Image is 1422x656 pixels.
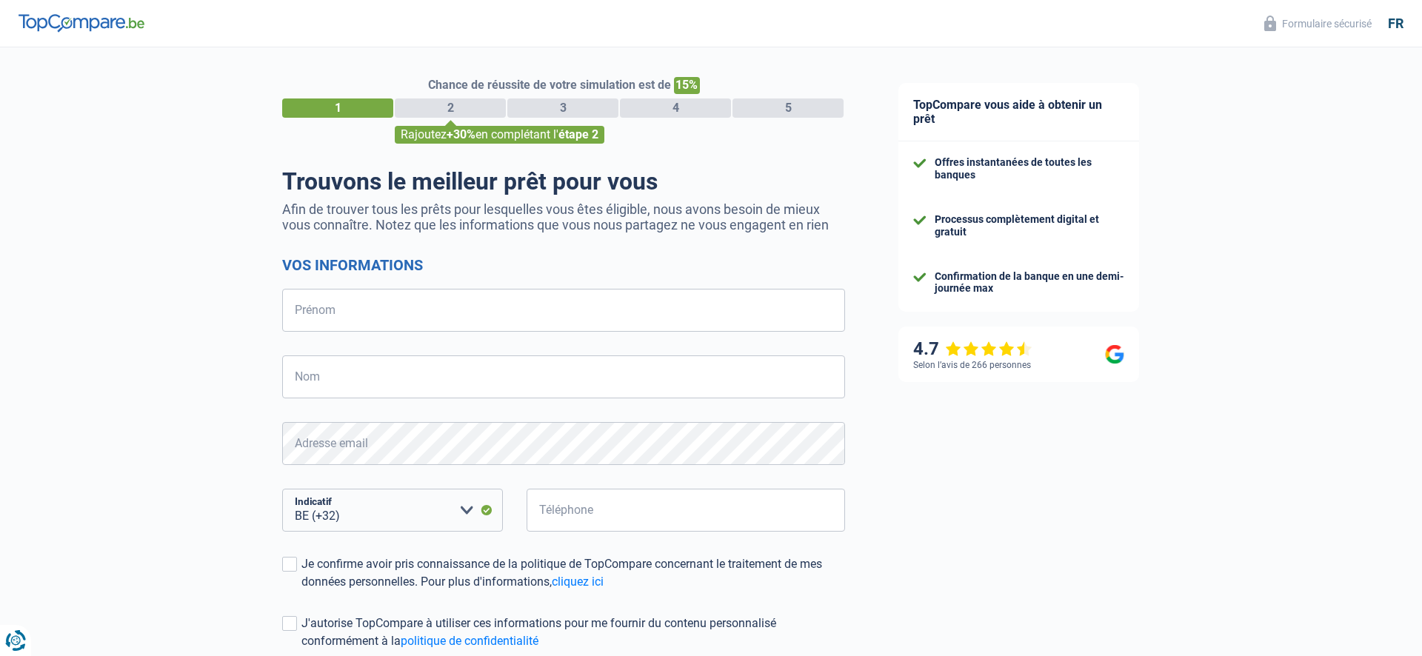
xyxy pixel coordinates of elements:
div: Rajoutez en complétant l' [395,126,604,144]
img: TopCompare Logo [19,14,144,32]
div: Processus complètement digital et gratuit [935,213,1124,238]
div: Je confirme avoir pris connaissance de la politique de TopCompare concernant le traitement de mes... [301,555,845,591]
span: +30% [447,127,475,141]
div: TopCompare vous aide à obtenir un prêt [898,83,1139,141]
div: Offres instantanées de toutes les banques [935,156,1124,181]
div: 1 [282,98,393,118]
a: cliquez ici [552,575,604,589]
a: politique de confidentialité [401,634,538,648]
input: 401020304 [527,489,845,532]
div: 2 [395,98,506,118]
button: Formulaire sécurisé [1255,11,1381,36]
div: fr [1388,16,1403,32]
div: 3 [507,98,618,118]
div: Selon l’avis de 266 personnes [913,360,1031,370]
p: Afin de trouver tous les prêts pour lesquelles vous êtes éligible, nous avons besoin de mieux vou... [282,201,845,232]
span: 15% [674,77,700,94]
div: J'autorise TopCompare à utiliser ces informations pour me fournir du contenu personnalisé conform... [301,615,845,650]
h2: Vos informations [282,256,845,274]
div: 4.7 [913,338,1032,360]
span: étape 2 [558,127,598,141]
div: Confirmation de la banque en une demi-journée max [935,270,1124,295]
span: Chance de réussite de votre simulation est de [428,78,671,92]
h1: Trouvons le meilleur prêt pour vous [282,167,845,195]
div: 5 [732,98,844,118]
div: 4 [620,98,731,118]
